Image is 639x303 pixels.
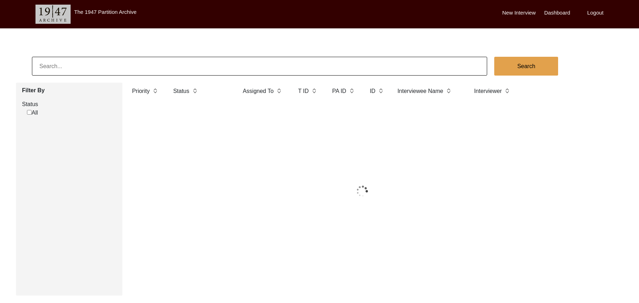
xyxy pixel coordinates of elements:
label: Interviewer [474,87,502,95]
img: sort-button.png [446,87,451,95]
label: Priority [132,87,150,95]
img: sort-button.png [349,87,354,95]
label: PA ID [332,87,346,95]
label: Logout [587,9,604,17]
label: Interviewee Name [397,87,443,95]
img: sort-button.png [312,87,316,95]
button: Search [494,57,558,76]
label: ID [370,87,375,95]
label: Assigned To [243,87,274,95]
img: sort-button.png [505,87,509,95]
label: Status [22,100,117,109]
img: sort-button.png [276,87,281,95]
img: sort-button.png [192,87,197,95]
label: Dashboard [544,9,570,17]
label: New Interview [502,9,536,17]
img: header-logo.png [35,5,71,24]
img: sort-button.png [153,87,158,95]
input: Search... [32,57,487,76]
label: T ID [298,87,309,95]
label: The 1947 Partition Archive [74,9,137,15]
label: All [27,109,38,117]
img: sort-button.png [378,87,383,95]
img: 1*9EBHIOzhE1XfMYoKz1JcsQ.gif [335,173,389,209]
input: All [27,110,32,115]
label: Filter By [22,86,117,95]
label: Status [173,87,189,95]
